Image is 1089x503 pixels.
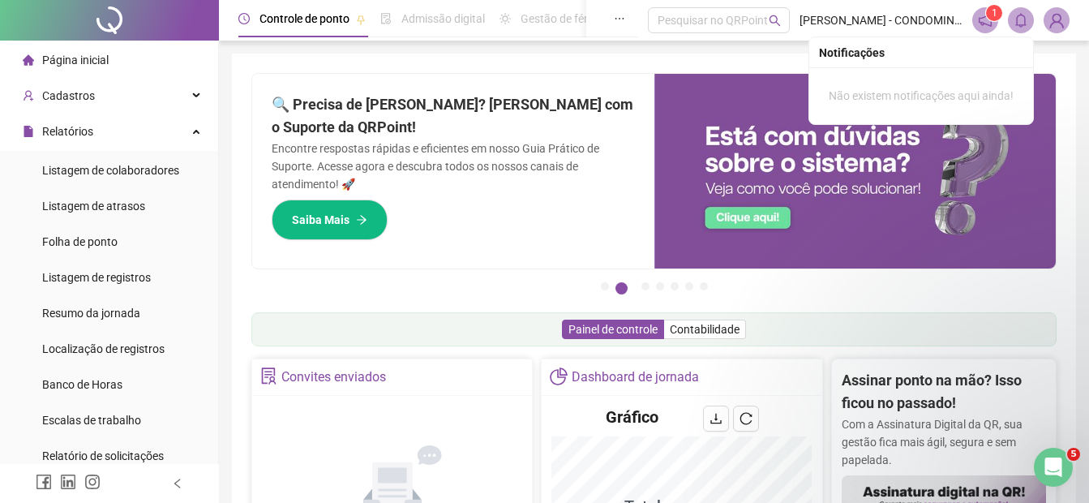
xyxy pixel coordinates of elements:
span: pie-chart [550,368,567,385]
button: 2 [615,282,628,294]
button: 6 [685,282,693,290]
span: clock-circle [238,13,250,24]
span: Página inicial [42,54,109,67]
span: Contabilidade [670,323,740,336]
span: instagram [84,474,101,490]
span: pushpin [356,15,366,24]
h4: Gráfico [606,406,658,428]
span: facebook [36,474,52,490]
span: Escalas de trabalho [42,414,141,427]
span: user-add [23,90,34,101]
span: Listagem de registros [42,271,151,284]
span: Relatórios [42,125,93,138]
span: Listagem de atrasos [42,200,145,213]
h2: 🔍 Precisa de [PERSON_NAME]? [PERSON_NAME] com o Suporte da QRPoint! [272,93,635,140]
span: ellipsis [614,13,625,24]
span: Cadastros [42,89,95,102]
button: Saiba Mais [272,200,388,240]
p: Encontre respostas rápidas e eficientes em nosso Guia Prático de Suporte. Acesse agora e descubra... [272,140,635,193]
span: file-done [380,13,392,24]
span: Saiba Mais [292,211,349,229]
span: Painel de controle [568,323,658,336]
img: banner%2F0cf4e1f0-cb71-40ef-aa93-44bd3d4ee559.png [654,74,1057,269]
span: arrow-right [356,214,367,226]
span: Controle de ponto [259,12,349,25]
span: file [23,126,34,137]
button: 7 [700,282,708,290]
span: 5 [1067,448,1080,461]
span: Banco de Horas [42,378,122,391]
p: Com a Assinatura Digital da QR, sua gestão fica mais ágil, segura e sem papelada. [842,415,1046,469]
button: 3 [641,282,650,290]
span: solution [260,368,277,385]
h2: Assinar ponto na mão? Isso ficou no passado! [842,369,1046,415]
button: 4 [656,282,664,290]
span: download [710,412,722,425]
span: search [769,15,781,27]
span: Folha de ponto [42,235,118,248]
div: Dashboard de jornada [572,363,699,391]
div: Convites enviados [281,363,386,391]
span: [PERSON_NAME] - CONDOMINIO SALVADOR SHOPPING BUSINESS [800,11,963,29]
button: 5 [671,282,679,290]
span: Resumo da jornada [42,307,140,320]
span: home [23,54,34,66]
span: reload [740,412,752,425]
span: notification [978,13,993,28]
span: Localização de registros [42,342,165,355]
span: 1 [992,7,997,19]
sup: 1 [986,5,1002,21]
span: Listagem de colaboradores [42,164,179,177]
iframe: Intercom live chat [1034,448,1073,487]
span: sun [499,13,511,24]
span: left [172,478,183,489]
span: Admissão digital [401,12,485,25]
button: 1 [601,282,609,290]
span: Gestão de férias [521,12,602,25]
span: bell [1014,13,1028,28]
img: 81505 [1044,8,1069,32]
span: linkedin [60,474,76,490]
span: Relatório de solicitações [42,449,164,462]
